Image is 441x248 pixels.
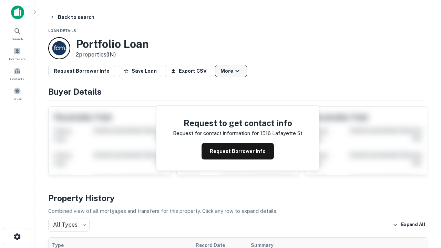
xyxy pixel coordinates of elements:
span: Borrowers [9,56,25,62]
h4: Property History [48,192,427,204]
img: capitalize-icon.png [11,6,24,19]
button: Request Borrower Info [202,143,274,159]
div: All Types [48,218,90,232]
p: 1516 lafayette st [260,129,302,137]
iframe: Chat Widget [407,193,441,226]
button: More [215,65,247,77]
a: Borrowers [2,44,32,63]
span: Loan Details [48,29,76,33]
p: Request for contact information for [173,129,259,137]
button: Export CSV [165,65,212,77]
a: Saved [2,84,32,103]
p: Combined view of all mortgages and transfers for this property. Click any row to expand details. [48,207,427,215]
span: Saved [12,96,22,102]
button: Back to search [47,11,97,23]
span: Contacts [10,76,24,82]
a: Contacts [2,64,32,83]
p: 2 properties (IN) [76,51,149,59]
span: Search [12,36,23,42]
a: Search [2,24,32,43]
h3: Portfolio Loan [76,38,149,51]
button: Request Borrower Info [48,65,115,77]
h4: Request to get contact info [173,117,302,129]
h4: Buyer Details [48,85,427,98]
button: Expand All [391,220,427,230]
button: Save Loan [118,65,162,77]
